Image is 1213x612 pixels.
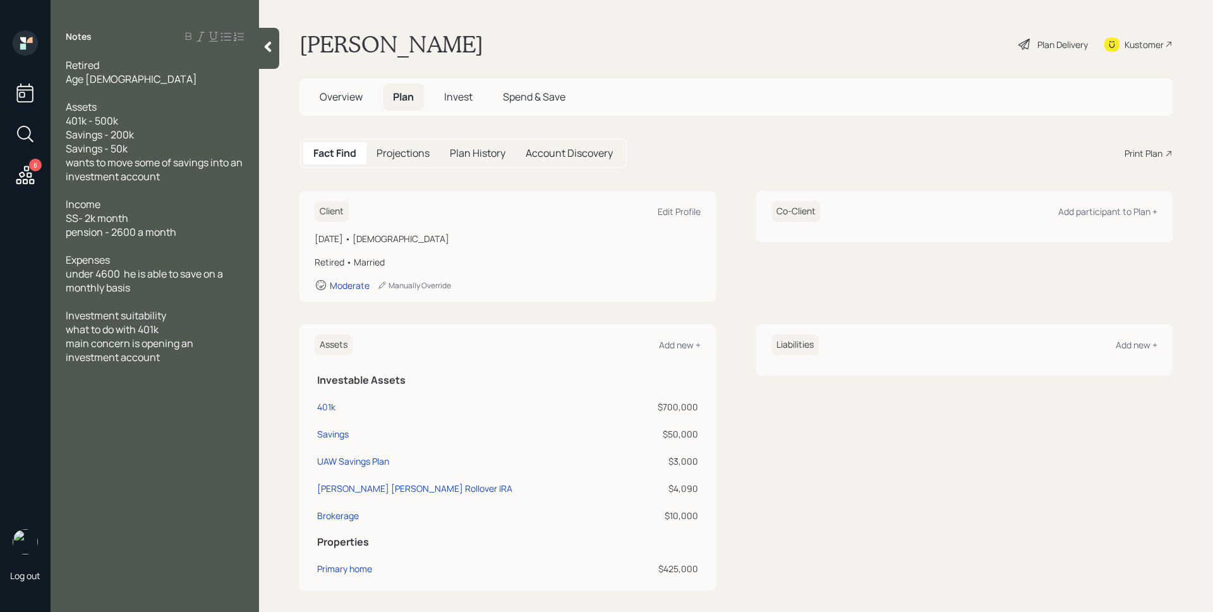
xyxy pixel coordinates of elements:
div: Log out [10,570,40,582]
div: $4,090 [632,482,698,495]
div: $3,000 [632,455,698,468]
div: Brokerage [317,509,359,522]
div: Savings [317,427,349,441]
div: 8 [29,159,42,171]
h5: Projections [377,147,430,159]
div: Add new + [659,339,701,351]
span: Overview [320,90,363,104]
span: Invest [444,90,473,104]
img: james-distasi-headshot.png [13,529,38,554]
h5: Account Discovery [526,147,613,159]
div: 401k [317,400,335,413]
div: Manually Override [377,280,451,291]
span: Assets 401k - 500k Savings - 200k Savings - 50k wants to move some of savings into an investment ... [66,100,244,183]
div: $50,000 [632,427,698,441]
div: Plan Delivery [1037,38,1088,51]
div: Primary home [317,562,372,575]
h6: Client [315,201,349,222]
div: UAW Savings Plan [317,455,389,468]
div: Moderate [330,279,370,291]
h5: Fact Find [313,147,356,159]
span: Retired Age [DEMOGRAPHIC_DATA] [66,58,197,86]
div: [PERSON_NAME] [PERSON_NAME] Rollover IRA [317,482,512,495]
label: Notes [66,30,92,43]
div: Add participant to Plan + [1058,205,1157,217]
div: Kustomer [1125,38,1164,51]
div: $700,000 [632,400,698,413]
h6: Assets [315,334,353,355]
div: Retired • Married [315,255,701,269]
div: [DATE] • [DEMOGRAPHIC_DATA] [315,232,701,245]
span: Plan [393,90,414,104]
h6: Co-Client [771,201,821,222]
h6: Liabilities [771,334,819,355]
h5: Plan History [450,147,505,159]
span: Spend & Save [503,90,565,104]
span: Investment suitability what to do with 401k main concern is opening an investment account [66,309,195,364]
div: Print Plan [1125,147,1162,160]
div: Add new + [1116,339,1157,351]
h5: Investable Assets [317,374,698,386]
h1: [PERSON_NAME] [299,30,483,58]
div: Edit Profile [658,205,701,217]
span: Expenses under 4600 he is able to save on a monthly basis [66,253,225,295]
span: Income SS- 2k month pension - 2600 a month [66,197,176,239]
div: $10,000 [632,509,698,522]
h5: Properties [317,536,698,548]
div: $425,000 [632,562,698,575]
